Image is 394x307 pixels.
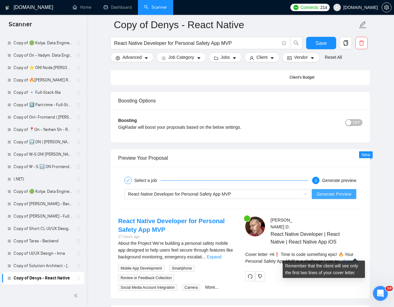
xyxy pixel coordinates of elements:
a: Copy of Denys - React Native [14,272,72,284]
span: About the Project We’re building a personal safety mobile app designed to help users feel secure ... [118,241,233,259]
span: bars [161,56,166,60]
span: 2 [315,179,317,183]
span: redo [246,274,255,279]
a: Copy of [PERSON_NAME] - Backend [14,198,72,210]
span: holder [76,65,81,70]
button: idcardVendorcaret-down [282,52,320,62]
span: holder [76,214,81,219]
div: Generate preview [322,177,356,184]
span: Mobile App Development [118,265,164,272]
button: setting [382,2,392,12]
span: user [335,5,339,10]
button: barsJob Categorycaret-down [156,52,206,62]
div: Remember that the client will see only the first two lines of your cover letter. [283,261,365,278]
div: 17 hours ago [118,234,235,240]
span: Review or Feedback Collection [118,275,174,281]
span: New [362,152,370,157]
span: React Native Developer for Personal Safety App MVP [128,192,231,197]
a: Copy of 🔛 ON | [PERSON_NAME] B | Frontend/React [14,136,72,148]
span: holder [76,177,81,182]
span: holder [76,263,81,268]
a: Reset All [325,54,342,61]
a: Copy of [PERSON_NAME] - Full-Stack dev [14,210,72,223]
span: holder [76,78,81,83]
span: holder [76,53,81,58]
a: searchScanner [144,5,167,10]
span: caret-down [197,56,201,60]
span: holder [76,251,81,256]
span: caret-down [270,56,274,60]
span: Save [315,39,327,47]
span: holder [76,164,81,169]
button: folderJobscaret-down [209,52,242,62]
button: copy [340,37,352,49]
span: check [126,179,130,182]
span: edit [359,21,367,29]
span: Vendor [294,54,308,61]
a: More... [205,285,219,290]
button: Generate Preview [312,189,356,199]
span: 214 [320,4,327,11]
span: info-circle [282,41,286,45]
span: holder [76,189,81,194]
a: (.NET) [14,173,72,185]
span: Jobs [221,54,230,61]
img: upwork-logo.png [293,5,298,10]
span: double-left [74,292,80,299]
span: setting [382,5,391,10]
span: Generate Preview [317,191,351,197]
span: Connects: [300,4,319,11]
a: Copy of Taras - Backend [14,235,72,247]
span: idcard [287,56,292,60]
span: Scanner [4,20,37,33]
span: holder [76,102,81,107]
div: Select a job [134,177,161,184]
span: caret-down [144,56,148,60]
span: folder [214,56,218,60]
span: Client [256,54,268,61]
a: Copy of 1️⃣ Part-time - Full-Stack Vitalii [14,99,72,111]
span: dislike [258,274,262,279]
span: 10 [386,286,393,291]
div: Client's Budget [289,75,314,80]
a: Copy of 📍On - Yevhen Sh - React General [14,123,72,136]
img: logo [5,3,10,13]
span: holder [76,226,81,231]
span: user [250,56,254,60]
a: Copy of 🟢 Kolya. Data Engineer - General [14,185,72,198]
span: Camera [182,284,200,291]
input: Scanner name... [114,17,358,32]
span: holder [76,41,81,45]
span: Cover letter - Hi❗ Time to code something epic! 🔥 Your Personal Safety App MVP is a challenge I c... [245,252,353,264]
a: Expand [207,254,221,259]
button: Save [306,37,336,49]
span: [PERSON_NAME] D . [271,218,293,229]
span: holder [76,201,81,206]
span: holder [76,239,81,244]
a: homeHome [73,5,91,10]
a: Copy of On - Vadym. Data Engineer - General [14,49,72,62]
span: holder [76,115,81,120]
span: Advanced [122,54,142,61]
div: Preview Your Proposal [118,149,362,167]
span: ... [202,254,206,259]
a: Copy of Solution Architect - [PERSON_NAME] [14,260,72,272]
span: Smartphone [169,265,194,272]
div: About the Project We’re building a personal safety mobile app designed to help users feel secure ... [118,240,235,260]
a: Copy of Short CL UI/UX Design - [PERSON_NAME] [14,223,72,235]
button: settingAdvancedcaret-down [110,52,154,62]
a: Copy of W - S 🔛 ON Frontend - [PERSON_NAME] B | React [14,161,72,173]
span: holder [76,127,81,132]
span: holder [76,152,81,157]
div: GigRadar will boost your proposals based on the below settings. [118,124,302,131]
iframe: Intercom live chat [373,286,388,301]
span: holder [76,276,81,281]
span: holder [76,140,81,145]
button: redo [245,271,255,281]
div: Remember that the client will see only the first two lines of your cover letter. [245,251,362,265]
span: copy [340,40,352,46]
span: React Native Developer | React Native | React Native App iOS [271,230,344,246]
img: c1SXgQZWPLtCft5A2f_mrL0K_c_jCDZxN39adx4pUS87Emn3cECm7haNZBs4xyOGl6 [245,217,265,236]
button: search [290,37,302,49]
a: Copy of On!- Frontend | [PERSON_NAME] [14,111,72,123]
